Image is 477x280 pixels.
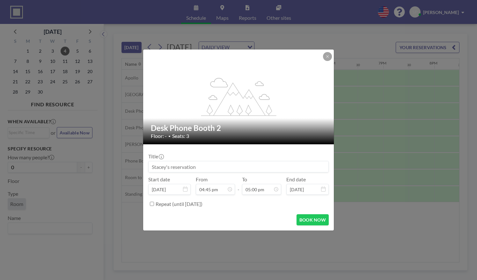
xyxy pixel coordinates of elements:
label: From [196,176,208,183]
label: Repeat (until [DATE]) [156,201,202,207]
h2: Desk Phone Booth 2 [151,123,327,133]
span: Floor: - [151,133,167,139]
input: Stacey's reservation [149,161,328,172]
label: End date [286,176,306,183]
span: Seats: 3 [172,133,189,139]
g: flex-grow: 1.2; [201,77,276,116]
label: Start date [148,176,170,183]
span: • [168,134,171,139]
span: - [238,178,239,193]
label: To [242,176,247,183]
label: Title [148,153,163,160]
button: BOOK NOW [297,214,329,225]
